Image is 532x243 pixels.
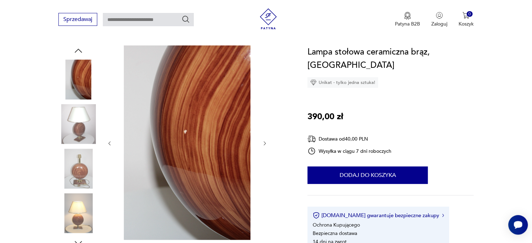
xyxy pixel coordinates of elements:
[307,166,428,184] button: Dodaj do koszyka
[58,17,97,22] a: Sprzedawaj
[307,147,391,155] div: Wysyłka w ciągu 7 dni roboczych
[442,214,444,217] img: Ikona strzałki w prawo
[459,21,474,27] p: Koszyk
[508,215,528,235] iframe: Smartsupp widget button
[313,212,320,219] img: Ikona certyfikatu
[307,135,391,143] div: Dostawa od 40,00 PLN
[431,21,447,27] p: Zaloguj
[258,8,279,29] img: Patyna - sklep z meblami i dekoracjami vintage
[313,222,360,228] li: Ochrona Kupującego
[307,45,474,72] h1: Lampa stołowa ceramiczna brąz, [GEOGRAPHIC_DATA]
[395,21,420,27] p: Patyna B2B
[58,104,98,144] img: Zdjęcie produktu Lampa stołowa ceramiczna brąz, Francja
[436,12,443,19] img: Ikonka użytkownika
[307,77,378,88] div: Unikat - tylko jedna sztuka!
[467,11,473,17] div: 0
[462,12,469,19] img: Ikona koszyka
[58,149,98,188] img: Zdjęcie produktu Lampa stołowa ceramiczna brąz, Francja
[459,12,474,27] button: 0Koszyk
[120,45,255,240] img: Zdjęcie produktu Lampa stołowa ceramiczna brąz, Francja
[431,12,447,27] button: Zaloguj
[307,110,343,123] p: 390,00 zł
[58,13,97,26] button: Sprzedawaj
[395,12,420,27] button: Patyna B2B
[182,15,190,23] button: Szukaj
[307,135,316,143] img: Ikona dostawy
[395,12,420,27] a: Ikona medaluPatyna B2B
[404,12,411,20] img: Ikona medalu
[58,59,98,99] img: Zdjęcie produktu Lampa stołowa ceramiczna brąz, Francja
[58,193,98,233] img: Zdjęcie produktu Lampa stołowa ceramiczna brąz, Francja
[310,79,317,86] img: Ikona diamentu
[313,230,357,237] li: Bezpieczna dostawa
[313,212,444,219] button: [DOMAIN_NAME] gwarantuje bezpieczne zakupy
